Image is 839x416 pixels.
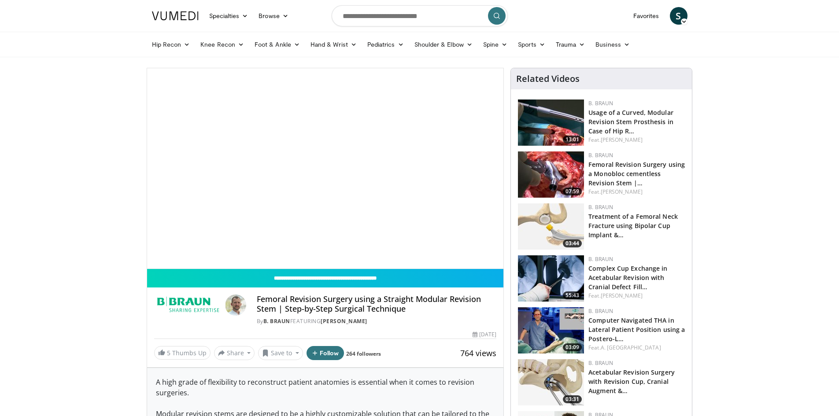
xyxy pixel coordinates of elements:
a: A. [GEOGRAPHIC_DATA] [601,344,661,351]
img: 97950487-ad54-47b6-9334-a8a64355b513.150x105_q85_crop-smart_upscale.jpg [518,151,584,198]
div: Feat. [588,136,685,144]
a: Usage of a Curved, Modular Revision Stem Prosthesis in Case of Hip R… [588,108,673,135]
span: 03:44 [563,239,582,247]
a: Treatment of a Femoral Neck Fracture using Bipolar Cup Implant &… [588,212,678,239]
a: Foot & Ankle [249,36,305,53]
a: B. Braun [263,317,290,325]
a: Shoulder & Elbow [409,36,478,53]
a: Browse [253,7,294,25]
div: [DATE] [473,331,496,339]
a: 03:09 [518,307,584,353]
img: 44575493-eacc-451e-831c-71696420bc06.150x105_q85_crop-smart_upscale.jpg [518,359,584,405]
h4: Femoral Revision Surgery using a Straight Modular Revision Stem | Step-by-Step Surgical Technique [257,295,496,313]
a: 264 followers [346,350,381,357]
div: Feat. [588,188,685,196]
a: B. Braun [588,151,613,159]
a: Complex Cup Exchange in Acetabular Revision with Cranial Defect Fill… [588,264,667,291]
img: dd541074-bb98-4b7d-853b-83c717806bb5.jpg.150x105_q85_crop-smart_upscale.jpg [518,203,584,250]
a: Specialties [204,7,254,25]
a: Spine [478,36,513,53]
a: B. Braun [588,203,613,211]
span: 764 views [460,348,496,358]
img: 8b64c0ca-f349-41b4-a711-37a94bb885a5.jpg.150x105_q85_crop-smart_upscale.jpg [518,255,584,302]
span: 07:59 [563,188,582,195]
a: 03:44 [518,203,584,250]
a: 07:59 [518,151,584,198]
span: 13:01 [563,136,582,144]
button: Share [214,346,255,360]
img: Avatar [225,295,246,316]
button: Follow [307,346,344,360]
a: [PERSON_NAME] [601,136,643,144]
button: Save to [258,346,303,360]
a: Sports [513,36,551,53]
a: [PERSON_NAME] [601,188,643,195]
a: B. Braun [588,255,613,263]
h4: Related Videos [516,74,580,84]
div: Feat. [588,292,685,300]
a: Hip Recon [147,36,196,53]
span: 55:43 [563,291,582,299]
a: 13:01 [518,99,584,146]
a: B. Braun [588,99,613,107]
input: Search topics, interventions [332,5,508,26]
div: By FEATURING [257,317,496,325]
span: 5 [167,349,170,357]
a: [PERSON_NAME] [321,317,367,325]
a: [PERSON_NAME] [601,292,643,299]
img: 3f0fddff-fdec-4e4b-bfed-b21d85259955.150x105_q85_crop-smart_upscale.jpg [518,99,584,146]
a: B. Braun [588,359,613,367]
a: Femoral Revision Surgery using a Monobloc cementless Revision Stem |… [588,160,685,187]
a: Acetabular Revision Surgery with Revision Cup, Cranial Augment &… [588,368,675,395]
img: VuMedi Logo [152,11,199,20]
a: Knee Recon [195,36,249,53]
span: 03:31 [563,395,582,403]
a: Business [590,36,635,53]
a: Trauma [551,36,591,53]
a: 5 Thumbs Up [154,346,211,360]
a: 03:31 [518,359,584,405]
a: Hand & Wrist [305,36,362,53]
a: Favorites [628,7,665,25]
a: Computer Navigated THA in Lateral Patient Position using a Postero-L… [588,316,685,343]
a: S [670,7,687,25]
div: Feat. [588,344,685,352]
video-js: Video Player [147,68,504,269]
a: Pediatrics [362,36,409,53]
span: 03:09 [563,343,582,351]
img: B. Braun [154,295,222,316]
img: 11fc43c8-c25e-4126-ac60-c8374046ba21.jpg.150x105_q85_crop-smart_upscale.jpg [518,307,584,353]
a: B. Braun [588,307,613,315]
a: 55:43 [518,255,584,302]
